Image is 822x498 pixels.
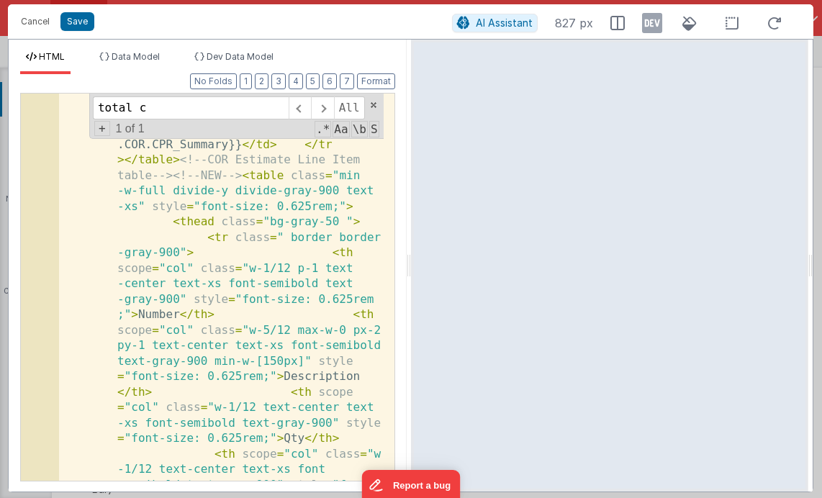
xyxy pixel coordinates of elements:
[289,73,303,89] button: 4
[190,73,237,89] button: No Folds
[112,51,160,62] span: Data Model
[14,12,57,32] button: Cancel
[333,121,349,137] span: CaseSensitive Search
[555,14,593,32] span: 827 px
[255,73,268,89] button: 2
[334,96,365,119] span: Alt-Enter
[306,73,320,89] button: 5
[357,73,395,89] button: Format
[39,51,65,62] span: HTML
[340,73,354,89] button: 7
[240,73,252,89] button: 1
[94,121,110,136] span: Toggel Replace mode
[93,96,289,119] input: Search for
[322,73,337,89] button: 6
[351,121,368,137] span: Whole Word Search
[369,121,379,137] span: Search In Selection
[110,122,150,135] span: 1 of 1
[207,51,274,62] span: Dev Data Model
[476,17,533,29] span: AI Assistant
[271,73,286,89] button: 3
[452,14,538,32] button: AI Assistant
[315,121,331,137] span: RegExp Search
[60,12,94,31] button: Save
